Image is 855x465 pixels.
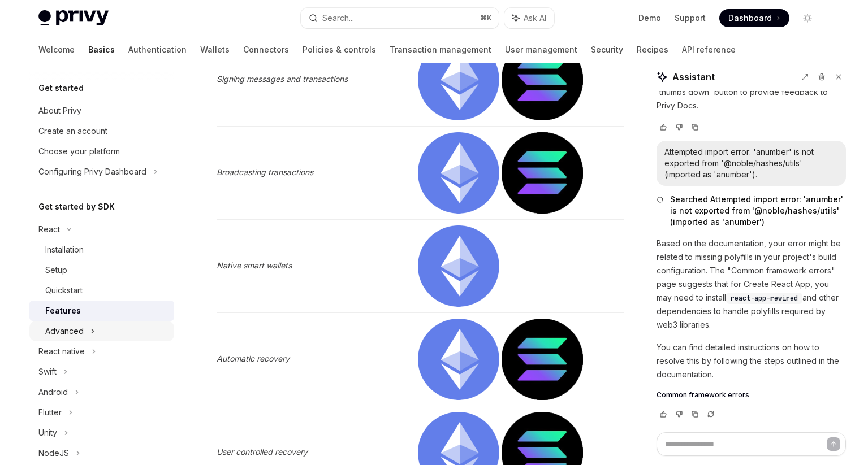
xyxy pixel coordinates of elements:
[731,294,798,303] span: react-app-rewired
[38,165,146,179] div: Configuring Privy Dashboard
[38,223,60,236] div: React
[45,263,67,277] div: Setup
[418,319,499,400] img: ethereum.png
[798,9,817,27] button: Toggle dark mode
[664,146,838,180] div: Attempted import error: 'anumber' is not exported from '@noble/hashes/utils' (imported as 'anumbe...
[303,36,376,63] a: Policies & controls
[217,167,313,177] em: Broadcasting transactions
[480,14,492,23] span: ⌘ K
[38,385,68,399] div: Android
[217,447,308,457] em: User controlled recovery
[657,390,749,399] span: Common framework errors
[38,426,57,440] div: Unity
[719,9,789,27] a: Dashboard
[418,225,499,307] img: ethereum.png
[200,36,230,63] a: Wallets
[45,284,83,297] div: Quickstart
[29,121,174,141] a: Create an account
[38,81,84,95] h5: Get started
[45,243,84,257] div: Installation
[301,8,499,28] button: Search...⌘K
[45,304,81,318] div: Features
[38,406,62,419] div: Flutter
[504,8,554,28] button: Ask AI
[682,36,736,63] a: API reference
[38,345,85,358] div: React native
[217,354,290,363] em: Automatic recovery
[322,11,354,25] div: Search...
[670,194,846,228] span: Searched Attempted import error: 'anumber' is not exported from '@noble/hashes/utils' (imported a...
[38,36,75,63] a: Welcome
[502,39,583,120] img: solana.png
[38,104,81,118] div: About Privy
[217,260,292,270] em: Native smart wallets
[45,324,84,338] div: Advanced
[502,319,583,400] img: solana.png
[418,39,499,120] img: ethereum.png
[29,141,174,162] a: Choose your platform
[38,365,57,379] div: Swift
[38,200,115,214] h5: Get started by SDK
[638,12,661,24] a: Demo
[675,12,706,24] a: Support
[657,194,846,228] button: Searched Attempted import error: 'anumber' is not exported from '@noble/hashes/utils' (imported a...
[827,437,840,451] button: Send message
[657,341,846,381] p: You can find detailed instructions on how to resolve this by following the steps outlined in the ...
[418,132,499,214] img: ethereum.png
[128,36,187,63] a: Authentication
[29,101,174,121] a: About Privy
[29,260,174,280] a: Setup
[38,145,120,158] div: Choose your platform
[29,280,174,301] a: Quickstart
[502,132,583,214] img: solana.png
[243,36,289,63] a: Connectors
[672,70,715,84] span: Assistant
[38,124,107,138] div: Create an account
[505,36,577,63] a: User management
[390,36,491,63] a: Transaction management
[29,240,174,260] a: Installation
[657,237,846,332] p: Based on the documentation, your error might be related to missing polyfills in your project's bu...
[728,12,772,24] span: Dashboard
[524,12,546,24] span: Ask AI
[217,74,348,84] em: Signing messages and transactions
[38,446,69,460] div: NodeJS
[657,390,846,399] a: Common framework errors
[88,36,115,63] a: Basics
[591,36,623,63] a: Security
[29,301,174,321] a: Features
[637,36,668,63] a: Recipes
[38,10,109,26] img: light logo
